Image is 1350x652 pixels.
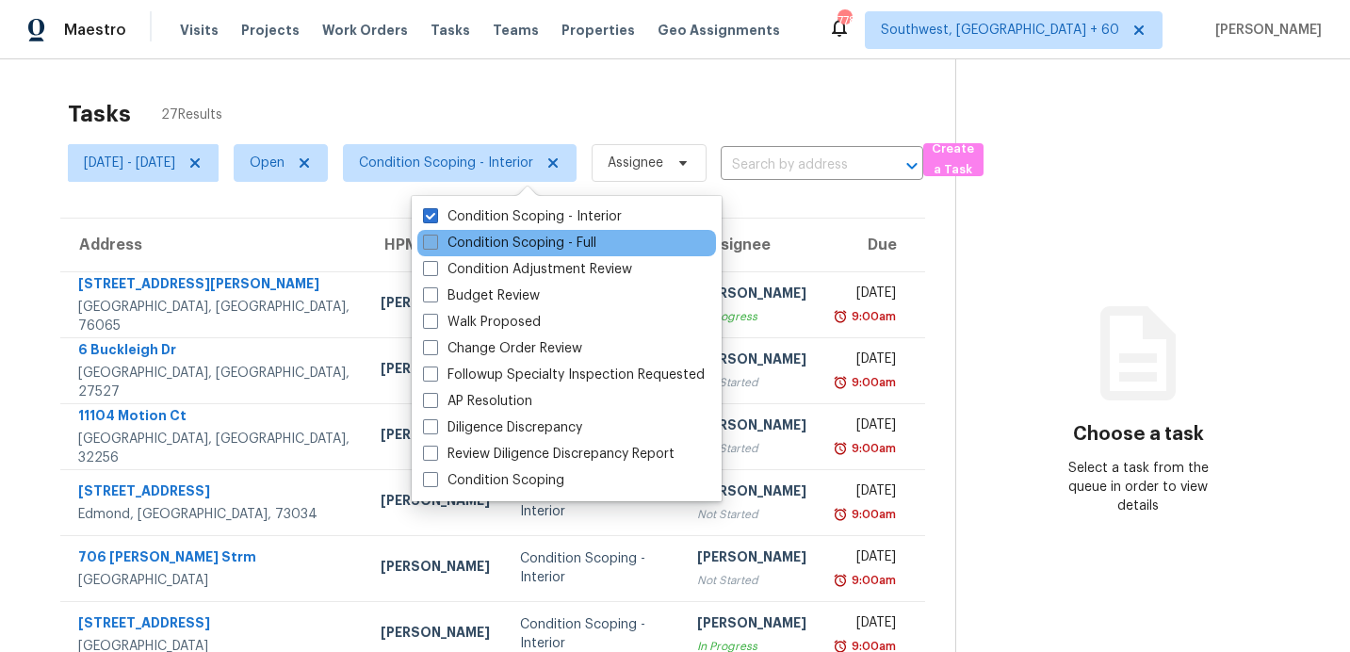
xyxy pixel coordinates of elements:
label: Change Order Review [423,339,582,358]
div: [PERSON_NAME] [381,557,490,580]
div: [PERSON_NAME] [697,416,806,439]
div: [DATE] [837,481,896,505]
h3: Choose a task [1073,425,1204,444]
button: Open [899,153,925,179]
div: 9:00am [848,571,896,590]
div: [STREET_ADDRESS] [78,613,350,637]
h2: Tasks [68,105,131,123]
label: Followup Specialty Inspection Requested [423,366,705,384]
span: Assignee [608,154,663,172]
div: 778 [838,11,851,30]
label: Walk Proposed [423,313,541,332]
span: Properties [561,21,635,40]
div: In Progress [697,307,806,326]
img: Overdue Alarm Icon [833,439,848,458]
div: [PERSON_NAME] [697,481,806,505]
div: [PERSON_NAME] [697,284,806,307]
span: Tasks [431,24,470,37]
input: Search by address [721,151,870,180]
label: Condition Scoping [423,471,564,490]
div: 11104 Motion Ct [78,406,350,430]
span: Open [250,154,285,172]
label: Diligence Discrepancy [423,418,582,437]
div: Select a task from the queue in order to view details [1048,459,1229,515]
div: Not Started [697,373,806,392]
span: Teams [493,21,539,40]
div: [GEOGRAPHIC_DATA], [GEOGRAPHIC_DATA], 32256 [78,430,350,467]
div: [GEOGRAPHIC_DATA] [78,571,350,590]
div: Edmond, [GEOGRAPHIC_DATA], 73034 [78,505,350,524]
span: Maestro [64,21,126,40]
div: Condition Scoping - Interior [520,483,667,521]
div: [DATE] [837,613,896,637]
span: Geo Assignments [658,21,780,40]
div: 6 Buckleigh Dr [78,340,350,364]
div: [PERSON_NAME] [381,491,490,514]
div: Condition Scoping - Interior [520,549,667,587]
div: 9:00am [848,439,896,458]
div: [PERSON_NAME] [381,293,490,317]
label: Condition Scoping - Interior [423,207,622,226]
div: [DATE] [837,416,896,439]
div: [GEOGRAPHIC_DATA], [GEOGRAPHIC_DATA], 76065 [78,298,350,335]
span: Projects [241,21,300,40]
img: Overdue Alarm Icon [833,307,848,326]
div: [DATE] [837,284,896,307]
img: Overdue Alarm Icon [833,373,848,392]
div: [PERSON_NAME] [381,359,490,383]
th: Address [60,219,366,271]
th: Assignee [682,219,821,271]
label: Condition Scoping - Full [423,234,596,253]
div: [PERSON_NAME] [697,547,806,571]
img: Overdue Alarm Icon [833,571,848,590]
span: Visits [180,21,219,40]
div: Not Started [697,571,806,590]
div: [PERSON_NAME] [381,425,490,448]
span: Create a Task [933,139,974,182]
div: 9:00am [848,505,896,524]
div: [GEOGRAPHIC_DATA], [GEOGRAPHIC_DATA], 27527 [78,364,350,401]
span: [PERSON_NAME] [1208,21,1322,40]
span: [DATE] - [DATE] [84,154,175,172]
span: Work Orders [322,21,408,40]
label: Budget Review [423,286,540,305]
div: 9:00am [848,373,896,392]
span: Condition Scoping - Interior [359,154,533,172]
button: Create a Task [923,143,984,176]
th: HPM [366,219,505,271]
label: Condition Adjustment Review [423,260,632,279]
div: [STREET_ADDRESS] [78,481,350,505]
label: Review Diligence Discrepancy Report [423,445,675,464]
div: [DATE] [837,547,896,571]
span: 27 Results [161,106,222,124]
div: Not Started [697,505,806,524]
div: [PERSON_NAME] [697,350,806,373]
div: [PERSON_NAME] [697,613,806,637]
div: 9:00am [848,307,896,326]
div: [STREET_ADDRESS][PERSON_NAME] [78,274,350,298]
th: Due [821,219,925,271]
div: Not Started [697,439,806,458]
div: [PERSON_NAME] [381,623,490,646]
div: 706 [PERSON_NAME] Strm [78,547,350,571]
label: AP Resolution [423,392,532,411]
span: Southwest, [GEOGRAPHIC_DATA] + 60 [881,21,1119,40]
img: Overdue Alarm Icon [833,505,848,524]
div: [DATE] [837,350,896,373]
